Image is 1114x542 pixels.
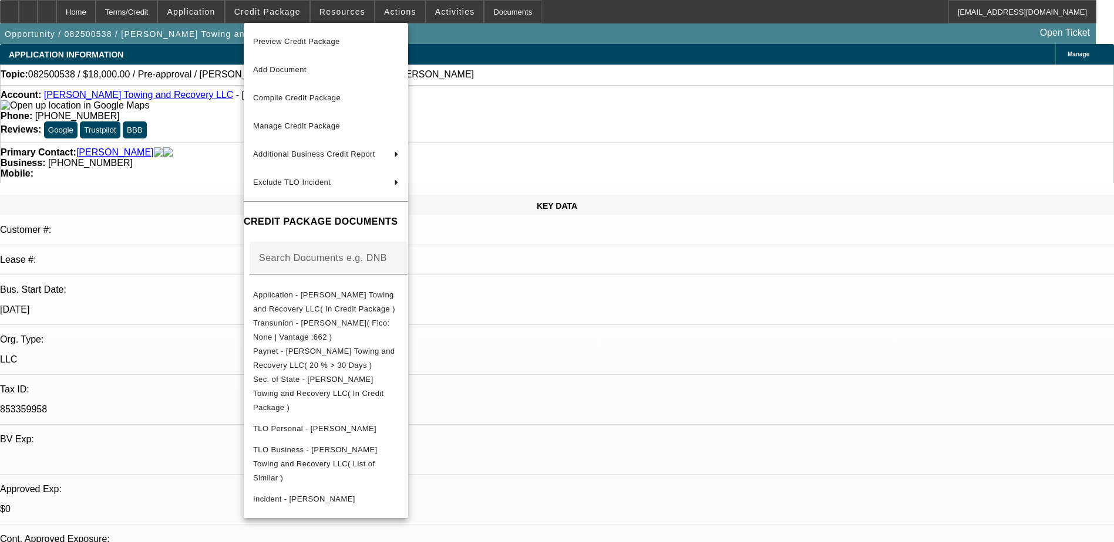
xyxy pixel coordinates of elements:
span: Compile Credit Package [253,93,341,102]
span: Transunion - [PERSON_NAME]( Fico: None | Vantage :662 ) [253,319,390,341]
button: Incident - Mabins, Patrick [244,485,408,513]
span: TLO Business - [PERSON_NAME] Towing and Recovery LLC( List of Similar ) [253,445,378,482]
span: Exclude TLO Incident [253,178,331,187]
span: Additional Business Credit Report [253,150,375,158]
span: TLO Personal - [PERSON_NAME] [253,424,376,433]
span: Sec. of State - [PERSON_NAME] Towing and Recovery LLC( In Credit Package ) [253,375,384,412]
span: Paynet - [PERSON_NAME] Towing and Recovery LLC( 20 % > 30 Days ) [253,347,395,370]
button: Application - Mabins Towing and Recovery LLC( In Credit Package ) [244,288,408,316]
mat-label: Search Documents e.g. DNB [259,253,387,263]
span: Application - [PERSON_NAME] Towing and Recovery LLC( In Credit Package ) [253,290,395,313]
span: Add Document [253,65,307,74]
span: Preview Credit Package [253,37,340,46]
button: TLO Personal - Mabins, Patrick [244,415,408,443]
span: Manage Credit Package [253,121,340,130]
button: Transunion - Mabins, Patrick( Fico: None | Vantage :662 ) [244,316,408,344]
button: Paynet - Mabins Towing and Recovery LLC( 20 % > 30 Days ) [244,344,408,372]
h4: CREDIT PACKAGE DOCUMENTS [244,215,408,229]
button: Sec. of State - Mabins Towing and Recovery LLC( In Credit Package ) [244,372,408,415]
span: Incident - [PERSON_NAME] [253,494,355,503]
button: TLO Business - Mabins Towing and Recovery LLC( List of Similar ) [244,443,408,485]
